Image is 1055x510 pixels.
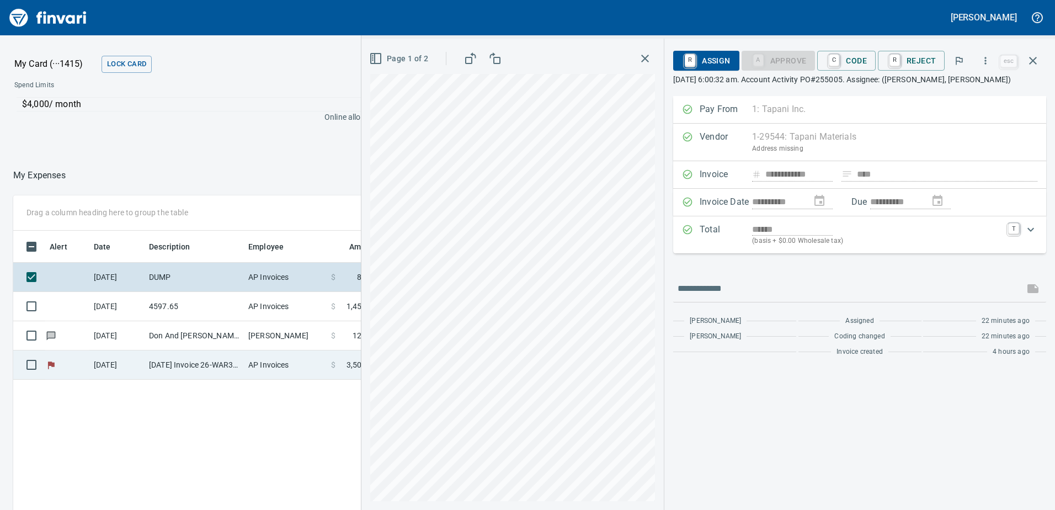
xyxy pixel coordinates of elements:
span: Alert [50,240,82,253]
p: Drag a column heading here to group the table [26,207,188,218]
span: Alert [50,240,67,253]
span: $ [331,301,335,312]
span: This records your message into the invoice and notifies anyone mentioned [1020,275,1046,302]
td: [DATE] [89,263,145,292]
td: [PERSON_NAME] [244,321,327,350]
a: C [829,54,839,66]
span: Flagged [45,361,57,368]
span: Assign [682,51,730,70]
div: Expand [673,216,1046,253]
span: Code [826,51,867,70]
span: 3,500.00 [347,359,377,370]
span: 4 hours ago [993,347,1030,358]
span: Employee [248,240,284,253]
span: 22 minutes ago [982,331,1030,342]
span: Reject [887,51,936,70]
span: Lock Card [107,58,146,71]
td: 4597.65 [145,292,244,321]
span: $ [331,359,335,370]
button: [PERSON_NAME] [948,9,1020,26]
span: Description [149,240,205,253]
button: RAssign [673,51,739,71]
button: More [973,49,998,73]
span: Date [94,240,125,253]
a: R [685,54,695,66]
button: CCode [817,51,876,71]
span: 22 minutes ago [982,316,1030,327]
td: AP Invoices [244,263,327,292]
span: [PERSON_NAME] [690,331,741,342]
nav: breadcrumb [13,169,66,182]
span: Close invoice [998,47,1046,74]
td: [DATE] Invoice 26-WAR311818-1 from Department Of Ecology (1-10294) [145,350,244,380]
a: T [1008,223,1019,234]
span: $ [331,272,335,283]
span: Description [149,240,190,253]
h5: [PERSON_NAME] [951,12,1017,23]
div: Coding Required [742,55,816,65]
td: [DATE] [89,350,145,380]
p: My Card (···1415) [14,57,97,71]
td: Don And [PERSON_NAME]'s Drive In [GEOGRAPHIC_DATA] [GEOGRAPHIC_DATA] [145,321,244,350]
button: RReject [878,51,945,71]
a: esc [1000,55,1017,67]
span: $ [331,330,335,341]
td: DUMP [145,263,244,292]
a: R [889,54,900,66]
span: Amount [349,240,377,253]
span: Employee [248,240,298,253]
span: Assigned [845,316,873,327]
td: AP Invoices [244,292,327,321]
p: (basis + $0.00 Wholesale tax) [752,236,1001,247]
span: 84.00 [357,272,377,283]
span: Coding changed [834,331,885,342]
span: Amount [335,240,377,253]
p: Total [700,223,752,247]
span: Spend Limits [14,80,214,91]
span: 1,453.07 [347,301,377,312]
span: Date [94,240,111,253]
td: AP Invoices [244,350,327,380]
span: Has messages [45,332,57,339]
p: $4,000 / month [22,98,368,111]
p: [DATE] 6:00:32 am. Account Activity PO#255005. Assignee: ([PERSON_NAME], [PERSON_NAME]) [673,74,1046,85]
p: Online allowed [6,111,375,123]
img: Finvari [7,4,89,31]
td: [DATE] [89,292,145,321]
span: Invoice created [836,347,883,358]
span: [PERSON_NAME] [690,316,741,327]
button: Flag [947,49,971,73]
button: Lock Card [102,56,152,73]
span: 123.00 [353,330,377,341]
td: [DATE] [89,321,145,350]
button: Page 1 of 2 [367,49,433,69]
p: My Expenses [13,169,66,182]
span: Page 1 of 2 [371,52,428,66]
